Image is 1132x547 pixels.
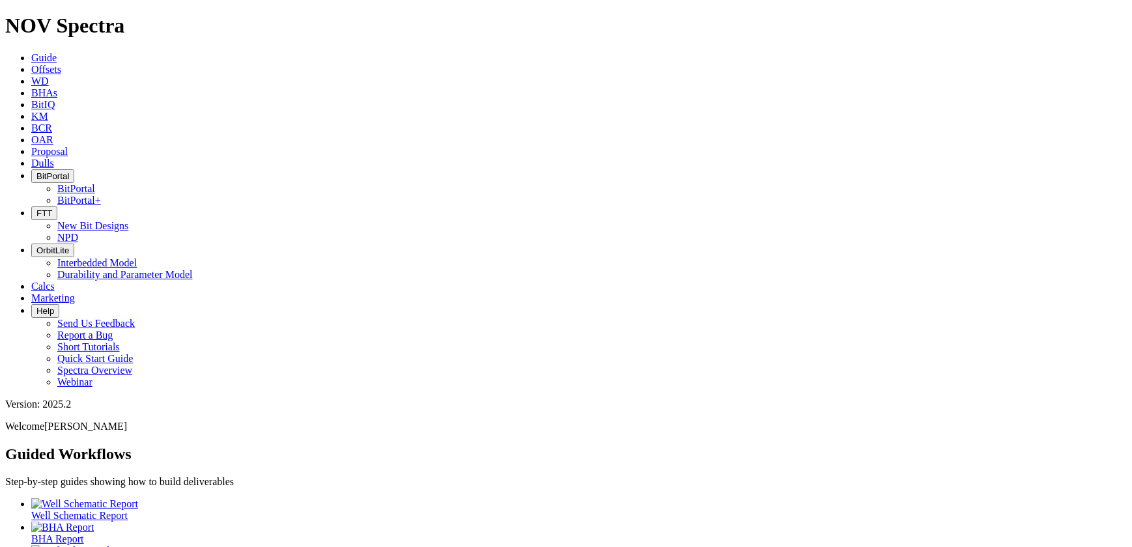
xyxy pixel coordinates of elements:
a: BitPortal [57,183,95,194]
span: OrbitLite [36,245,69,255]
h2: Guided Workflows [5,445,1127,463]
a: Marketing [31,292,75,303]
button: OrbitLite [31,244,74,257]
a: Offsets [31,64,61,75]
h1: NOV Spectra [5,14,1127,38]
button: BitPortal [31,169,74,183]
a: Calcs [31,281,55,292]
a: Report a Bug [57,330,113,341]
p: Welcome [5,421,1127,432]
a: KM [31,111,48,122]
a: NPD [57,232,78,243]
a: OAR [31,134,53,145]
img: Well Schematic Report [31,498,138,510]
a: BHA Report BHA Report [31,522,1127,544]
a: Short Tutorials [57,341,120,352]
span: BHA Report [31,533,83,544]
a: BHAs [31,87,57,98]
span: Help [36,306,54,316]
div: Version: 2025.2 [5,399,1127,410]
a: Proposal [31,146,68,157]
a: Guide [31,52,57,63]
button: Help [31,304,59,318]
span: BitPortal [36,171,69,181]
a: BCR [31,122,52,133]
a: BitPortal+ [57,195,101,206]
a: Webinar [57,376,92,387]
a: New Bit Designs [57,220,128,231]
a: Durability and Parameter Model [57,269,193,280]
a: BitIQ [31,99,55,110]
p: Step-by-step guides showing how to build deliverables [5,476,1127,488]
span: Well Schematic Report [31,510,128,521]
span: [PERSON_NAME] [44,421,127,432]
a: Interbedded Model [57,257,137,268]
span: FTT [36,208,52,218]
a: Quick Start Guide [57,353,133,364]
a: Dulls [31,158,54,169]
a: Send Us Feedback [57,318,135,329]
button: FTT [31,206,57,220]
a: Well Schematic Report Well Schematic Report [31,498,1127,521]
a: Spectra Overview [57,365,132,376]
img: BHA Report [31,522,94,533]
a: WD [31,76,49,87]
